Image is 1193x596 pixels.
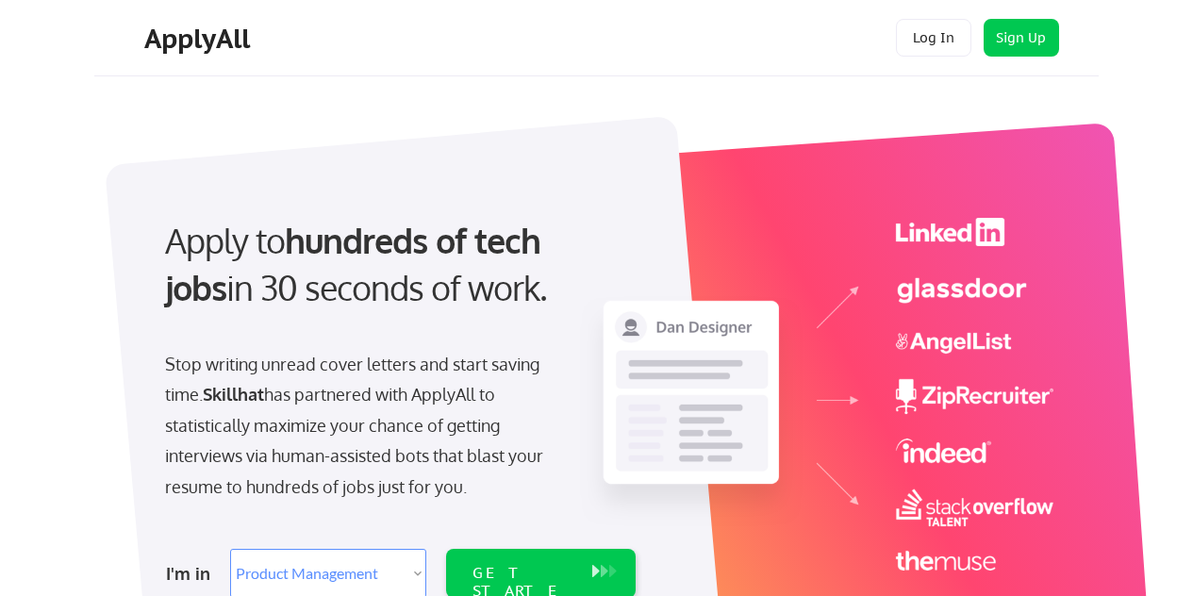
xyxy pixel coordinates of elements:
div: I'm in [166,558,219,588]
button: Sign Up [984,19,1059,57]
strong: hundreds of tech jobs [165,219,549,308]
div: ApplyAll [144,23,256,55]
div: Stop writing unread cover letters and start saving time. has partnered with ApplyAll to statistic... [165,349,553,502]
button: Log In [896,19,971,57]
div: Apply to in 30 seconds of work. [165,217,628,312]
strong: Skillhat [203,384,264,405]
